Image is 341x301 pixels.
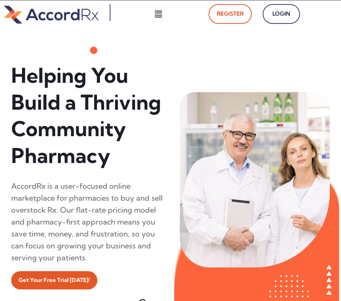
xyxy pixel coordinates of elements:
a: Login [263,4,300,24]
span: Login [271,9,292,19]
img: default-logo [4,4,98,25]
span: Get Your Free Trial [DATE]! [19,275,90,286]
a: Get Your Free Trial [DATE]! [11,271,97,289]
span: Register [217,9,244,19]
a: Register [209,4,252,24]
h1: Helping You Build a Thriving Community Pharmacy [11,62,165,169]
div: AccordRx is a user-focused online marketplace for pharmacies to buy and sell overstock Rx. Our fl... [11,180,165,264]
